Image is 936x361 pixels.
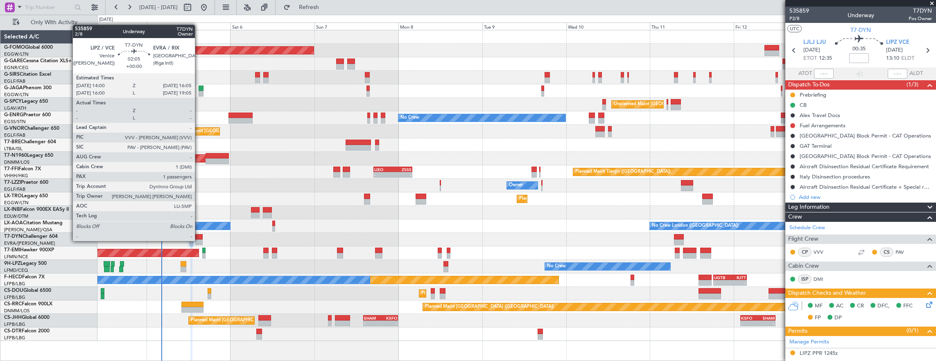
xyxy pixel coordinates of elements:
span: 12:35 [819,54,832,63]
span: T7-FFI [4,167,18,171]
span: F-HECD [4,275,22,280]
div: EHAM [758,316,775,320]
span: AC [836,302,843,310]
span: Pos Owner [909,15,932,22]
div: Owner [509,179,523,192]
span: (0/1) [907,326,918,335]
a: EGGW/LTN [4,51,29,57]
a: T7-LZZIPraetor 600 [4,180,48,185]
span: T7-LZZI [4,180,21,185]
a: LFPB/LBG [4,321,25,327]
a: G-JAGAPhenom 300 [4,86,52,90]
a: T7-BREChallenger 604 [4,140,56,144]
span: ATOT [798,70,812,78]
div: RJTT [730,275,746,280]
div: Thu 11 [650,23,734,30]
a: EGNR/CEG [4,65,29,71]
span: 9H-LPZ [4,261,20,266]
div: Planned Maint [GEOGRAPHIC_DATA] ([GEOGRAPHIC_DATA]) [173,125,302,138]
span: LX-INB [4,207,20,212]
span: T7-EMI [4,248,20,253]
span: G-GARE [4,59,23,63]
a: EGSS/STN [4,119,26,125]
span: LX-AOA [4,221,23,226]
div: [GEOGRAPHIC_DATA] Block Permit - CAT Operations [800,153,931,160]
div: Unplanned Maint [GEOGRAPHIC_DATA] ([PERSON_NAME] Intl) [614,98,746,111]
span: G-ENRG [4,113,23,117]
span: CR [857,302,864,310]
div: Alex Travel Docs [800,112,840,119]
span: ALDT [909,70,923,78]
div: - [741,321,758,326]
a: G-SIRSCitation Excel [4,72,51,77]
span: DFC, [877,302,890,310]
a: PAV [895,248,914,256]
span: CS-JHH [4,315,22,320]
div: GAT Terminal [800,142,832,149]
span: Cabin Crew [788,262,819,271]
a: G-VNORChallenger 650 [4,126,59,131]
a: CS-DTRFalcon 2000 [4,329,50,334]
span: CS-DTR [4,329,22,334]
span: FP [815,314,821,322]
a: G-ENRGPraetor 600 [4,113,51,117]
a: T7-EMIHawker 900XP [4,248,54,253]
a: LFMD/CEQ [4,267,28,273]
a: CS-JHHGlobal 6000 [4,315,50,320]
span: 535859 [789,7,809,15]
div: Sun 7 [314,23,398,30]
a: DNMM/LOS [4,308,29,314]
span: ELDT [901,54,914,63]
div: Planned Maint Dusseldorf [519,193,573,205]
div: No Crew London ([GEOGRAPHIC_DATA]) [652,220,739,232]
div: LIEO [374,167,393,172]
span: Flight Crew [788,235,818,244]
a: EVRA/[PERSON_NAME] [4,240,55,246]
div: EHAM [364,316,381,320]
span: G-FOMO [4,45,25,50]
a: LX-AOACitation Mustang [4,221,63,226]
span: Dispatch To-Dos [788,80,830,90]
a: EGLF/FAB [4,186,25,192]
span: LIPZ VCE [886,38,909,47]
div: ZSSS [393,167,412,172]
a: G-SPCYLegacy 650 [4,99,48,104]
div: Fri 12 [734,23,818,30]
a: EGGW/LTN [4,92,29,98]
div: Fuel Arrangements [800,122,846,129]
a: 9H-LPZLegacy 500 [4,261,47,266]
div: - [374,172,393,177]
span: DP [834,314,842,322]
span: LX-TRO [4,194,22,199]
div: - [714,280,730,285]
a: G-GARECessna Citation XLS+ [4,59,72,63]
a: CS-DOUGlobal 6500 [4,288,51,293]
div: Planned Maint [GEOGRAPHIC_DATA] ([GEOGRAPHIC_DATA]) [421,287,550,300]
span: T7-BRE [4,140,21,144]
span: G-SIRS [4,72,20,77]
span: [DATE] [803,46,820,54]
a: T7-N1960Legacy 650 [4,153,53,158]
div: - [758,321,775,326]
a: EDLW/DTM [4,213,28,219]
span: Leg Information [788,203,830,212]
div: Aircraft Disinsection Residual Certificate + Special request [800,183,932,190]
div: Mon 8 [398,23,482,30]
a: G-FOMOGlobal 6000 [4,45,53,50]
div: Wed 10 [566,23,650,30]
div: [GEOGRAPHIC_DATA] Block Permit - CAT Operations [800,132,931,139]
a: EGLF/FAB [4,78,25,84]
a: T7-DYNChallenger 604 [4,234,58,239]
div: Italy Disinsection procedures [800,173,870,180]
a: Manage Permits [789,338,829,346]
div: Fri 5 [147,23,231,30]
div: Planned Maint [GEOGRAPHIC_DATA] ([GEOGRAPHIC_DATA]) [425,301,554,313]
span: Crew [788,212,802,222]
div: LIPZ PPR 1245z [800,350,838,356]
a: [PERSON_NAME]/QSA [4,227,52,233]
div: No Crew [547,260,566,273]
div: Prebriefing [800,91,826,98]
span: 13:10 [886,54,899,63]
span: G-VNOR [4,126,24,131]
span: [DATE] [886,46,903,54]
